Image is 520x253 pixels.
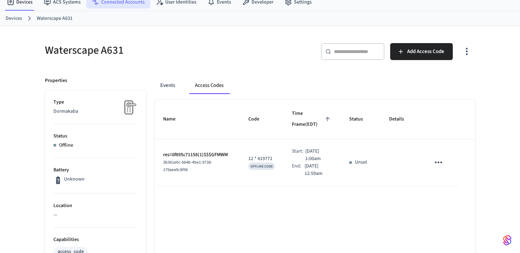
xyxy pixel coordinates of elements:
[120,99,138,116] img: Placeholder Lock Image
[292,108,332,130] span: Time Frame(EDT)
[53,236,138,243] p: Capabilities
[64,176,85,183] p: Unknown
[389,114,413,125] span: Details
[305,148,332,163] p: [DATE] 1:00am
[163,114,185,125] span: Name
[59,142,73,149] p: Offline
[45,43,256,58] h5: Waterscape A631
[45,77,67,84] p: Properties
[292,148,305,163] div: Start:
[305,163,332,177] p: [DATE] 12:59am
[6,15,22,22] a: Devices
[53,99,138,106] p: Type
[349,114,372,125] span: Status
[53,108,138,115] p: Dormakaba
[53,202,138,210] p: Location
[292,163,304,177] div: End:
[189,77,229,94] button: Access Codes
[163,151,231,159] p: res=0f895c71158(1)$$$GFMWM
[355,159,367,166] p: Unset
[155,77,475,94] div: ant example
[163,159,212,173] span: 3b361e0c-664b-4be1-9738-179aea9c8f06
[155,77,181,94] button: Events
[53,166,138,174] p: Battery
[248,155,275,163] p: 12 * 419771
[37,15,73,22] a: Waterscape A631
[155,100,475,186] table: sticky table
[407,47,444,56] span: Add Access Code
[503,235,512,246] img: SeamLogoGradient.69752ec5.svg
[53,133,138,140] p: Status
[248,114,268,125] span: Code
[390,43,453,60] button: Add Access Code
[53,211,138,219] p: —
[250,164,273,169] span: OFFLINE CODE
